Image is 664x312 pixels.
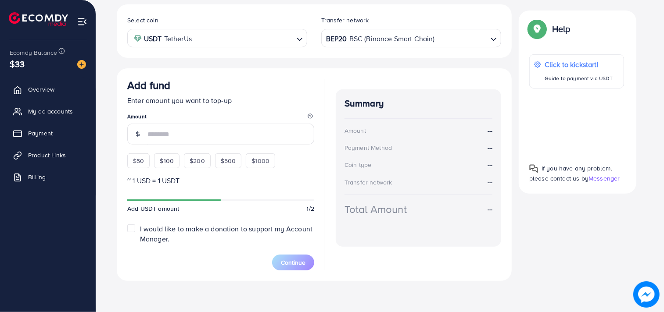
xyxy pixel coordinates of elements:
[307,204,314,213] span: 1/2
[127,175,314,186] p: ~ 1 USD = 1 USDT
[7,168,89,186] a: Billing
[529,164,612,183] span: If you have any problem, please contact us by
[345,143,392,152] div: Payment Method
[144,32,162,45] strong: USDT
[281,258,305,267] span: Continue
[9,12,68,26] img: logo
[589,174,620,183] span: Messenger
[127,95,314,106] p: Enter amount you want to top-up
[127,79,170,92] h3: Add fund
[127,204,179,213] span: Add USDT amount
[28,85,54,94] span: Overview
[345,98,492,109] h4: Summary
[634,282,660,308] img: image
[28,173,46,181] span: Billing
[345,202,407,217] div: Total Amount
[127,29,307,47] div: Search for option
[488,204,492,214] strong: --
[345,126,366,135] div: Amount
[127,16,158,25] label: Select coin
[529,164,538,173] img: Popup guide
[28,107,73,116] span: My ad accounts
[436,32,487,45] input: Search for option
[488,177,492,187] strong: --
[127,113,314,124] legend: Amount
[10,48,57,57] span: Ecomdy Balance
[321,16,369,25] label: Transfer network
[349,32,435,45] span: BSC (Binance Smart Chain)
[545,73,613,84] p: Guide to payment via USDT
[10,57,25,70] span: $33
[133,156,144,165] span: $50
[488,160,492,170] strong: --
[221,156,236,165] span: $500
[7,81,89,98] a: Overview
[488,143,492,153] strong: --
[77,60,86,69] img: image
[251,156,269,165] span: $1000
[7,103,89,120] a: My ad accounts
[194,32,293,45] input: Search for option
[140,224,312,244] span: I would like to make a donation to support my Account Manager.
[488,126,492,136] strong: --
[28,151,66,160] span: Product Links
[321,29,501,47] div: Search for option
[7,146,89,164] a: Product Links
[552,24,571,34] p: Help
[345,160,371,169] div: Coin type
[345,178,392,187] div: Transfer network
[77,17,87,27] img: menu
[28,129,53,138] span: Payment
[164,32,192,45] span: TetherUs
[7,124,89,142] a: Payment
[190,156,205,165] span: $200
[134,35,142,43] img: coin
[160,156,174,165] span: $100
[272,255,314,270] button: Continue
[326,32,347,45] strong: BEP20
[545,59,613,70] p: Click to kickstart!
[529,21,545,37] img: Popup guide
